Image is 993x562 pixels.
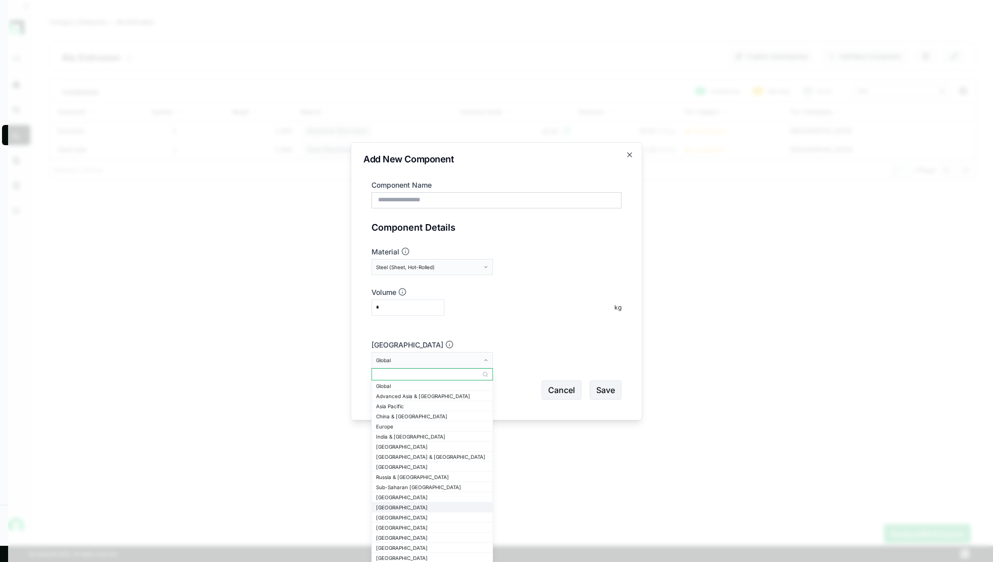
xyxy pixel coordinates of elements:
[376,464,488,470] div: [GEOGRAPHIC_DATA]
[376,434,488,440] div: India & [GEOGRAPHIC_DATA]
[371,287,622,297] label: Volume
[608,304,622,312] div: kg
[376,444,488,450] div: [GEOGRAPHIC_DATA]
[371,340,622,350] label: [GEOGRAPHIC_DATA]
[376,264,481,270] div: Steel (Sheet, Hot-Rolled)
[376,454,488,460] div: [GEOGRAPHIC_DATA] & [GEOGRAPHIC_DATA]
[4,513,28,538] button: Open user button
[376,357,481,363] div: Global
[371,352,493,368] button: Global
[542,380,582,400] button: Cancel
[371,259,493,275] button: Steel (Sheet, Hot-Rolled)
[376,403,488,409] div: Asia Pacific
[590,380,622,400] button: Save
[371,221,622,235] div: Component Details
[371,180,622,190] label: Component Name
[376,555,488,561] div: [GEOGRAPHIC_DATA]
[376,545,488,551] div: [GEOGRAPHIC_DATA]
[376,393,488,399] div: Advanced Asia & [GEOGRAPHIC_DATA]
[376,504,488,510] div: [GEOGRAPHIC_DATA]
[376,423,488,429] div: Europe
[376,514,488,521] div: [GEOGRAPHIC_DATA]
[376,535,488,541] div: [GEOGRAPHIC_DATA]
[376,413,488,419] div: China & [GEOGRAPHIC_DATA]
[376,494,488,500] div: [GEOGRAPHIC_DATA]
[363,155,630,164] h2: Add New Component
[376,525,488,531] div: [GEOGRAPHIC_DATA]
[376,484,488,490] div: Sub-Saharan [GEOGRAPHIC_DATA]
[376,383,488,389] div: Global
[371,247,622,257] label: Material
[376,474,488,480] div: Russia & [GEOGRAPHIC_DATA]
